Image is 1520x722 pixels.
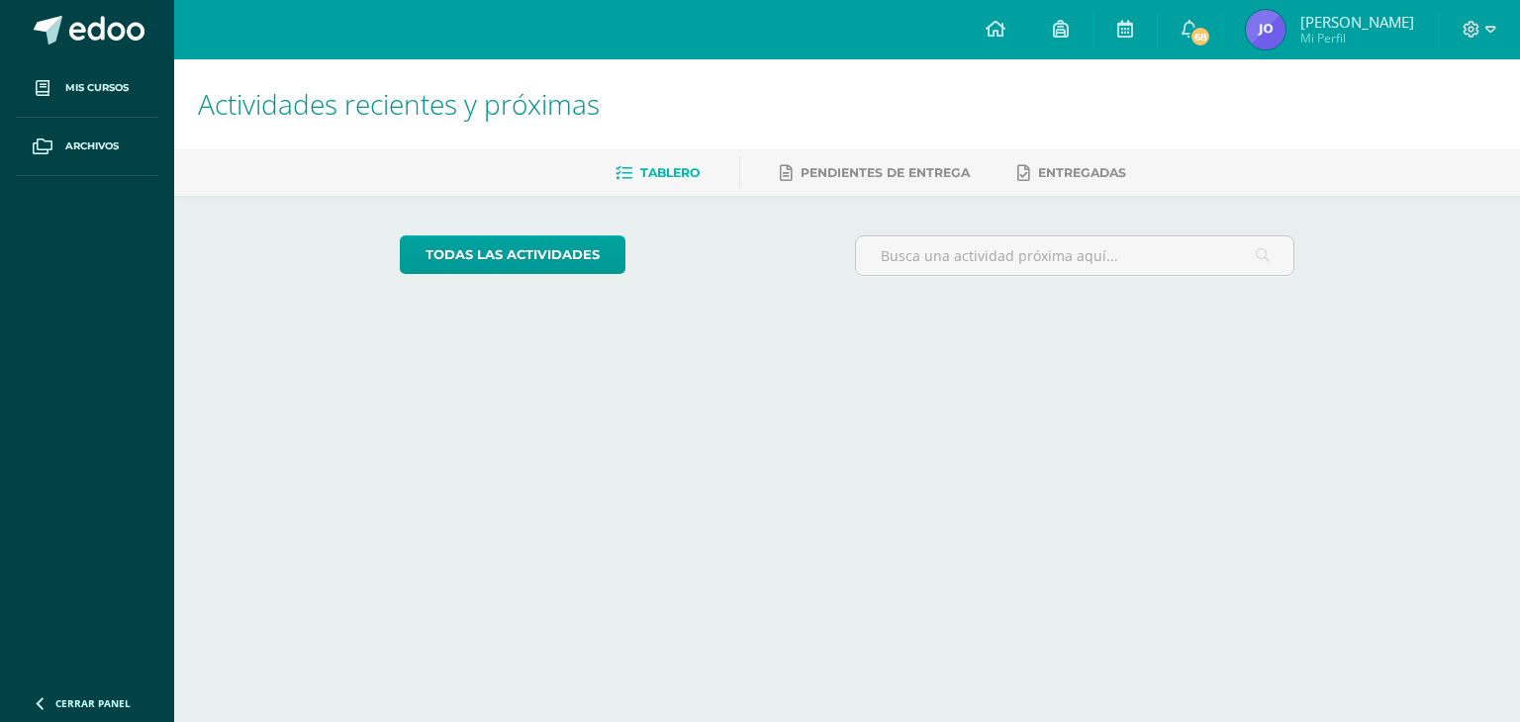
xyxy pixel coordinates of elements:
span: Archivos [65,138,119,154]
span: Actividades recientes y próximas [198,85,600,123]
span: Entregadas [1038,165,1126,180]
span: Pendientes de entrega [801,165,970,180]
span: 68 [1189,26,1211,47]
img: 3f611ee97f8d0008f84dc7c0c2c1febb.png [1246,10,1285,49]
span: Tablero [640,165,700,180]
input: Busca una actividad próxima aquí... [856,236,1294,275]
a: todas las Actividades [400,235,625,274]
span: Mis cursos [65,80,129,96]
span: Mi Perfil [1300,30,1414,46]
a: Entregadas [1017,157,1126,189]
span: [PERSON_NAME] [1300,12,1414,32]
span: Cerrar panel [55,696,131,710]
a: Pendientes de entrega [780,157,970,189]
a: Mis cursos [16,59,158,118]
a: Tablero [616,157,700,189]
a: Archivos [16,118,158,176]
